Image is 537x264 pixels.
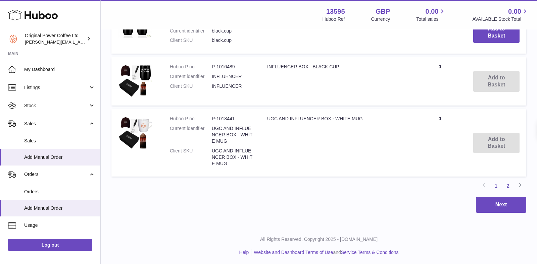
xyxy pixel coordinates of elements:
span: Sales [24,121,88,127]
a: Service Terms & Conditions [341,250,399,255]
dd: black.cup [212,37,254,44]
td: 91 [413,11,467,54]
button: Next [476,197,526,213]
a: Log out [8,239,92,251]
a: 0.00 AVAILABLE Stock Total [472,7,529,22]
span: AVAILABLE Stock Total [472,16,529,22]
a: 0.00 Total sales [416,7,446,22]
a: Help [239,250,249,255]
td: 0 [413,57,467,106]
span: Sales [24,138,95,144]
dt: Client SKU [170,148,212,167]
td: 0 [413,109,467,177]
strong: GBP [376,7,390,16]
img: INFLUENCER BOX - BLACK CUP [118,64,152,97]
span: Listings [24,84,88,91]
img: aline@drinkpowercoffee.com [8,34,18,44]
dt: Huboo P no [170,116,212,122]
img: UGC AND INFLUENCER BOX - WHITE MUG [118,116,152,149]
td: Black Cup with white logo [260,11,413,54]
span: My Dashboard [24,66,95,73]
span: Add Manual Order [24,205,95,211]
a: 2 [502,180,514,192]
span: Orders [24,171,88,178]
dt: Current identifier [170,28,212,34]
div: Original Power Coffee Ltd [25,32,85,45]
li: and [251,249,398,256]
dt: Client SKU [170,37,212,44]
dd: UGC AND INFLUENCER BOX - WHITE MUG [212,125,254,144]
dd: INFLUENCER [212,73,254,80]
td: UGC AND INFLUENCER BOX - WHITE MUG [260,109,413,177]
strong: 13595 [326,7,345,16]
td: INFLUENCER BOX - BLACK CUP [260,57,413,106]
div: Huboo Ref [323,16,345,22]
span: Orders [24,189,95,195]
dt: Huboo P no [170,64,212,70]
span: [PERSON_NAME][EMAIL_ADDRESS][DOMAIN_NAME] [25,39,135,45]
dd: UGC AND INFLUENCER BOX - WHITE MUG [212,148,254,167]
span: Usage [24,222,95,228]
dt: Client SKU [170,83,212,89]
p: All Rights Reserved. Copyright 2025 - [DOMAIN_NAME] [106,236,532,243]
dd: INFLUENCER [212,83,254,89]
div: Currency [371,16,390,22]
span: 0.00 [426,7,439,16]
dd: black.cup [212,28,254,34]
dd: P-1016489 [212,64,254,70]
dd: P-1018441 [212,116,254,122]
span: 0.00 [508,7,521,16]
dt: Current identifier [170,125,212,144]
span: Total sales [416,16,446,22]
button: Add to Basket [473,22,520,43]
a: 1 [490,180,502,192]
span: Stock [24,103,88,109]
a: Website and Dashboard Terms of Use [254,250,333,255]
dt: Current identifier [170,73,212,80]
span: Add Manual Order [24,154,95,160]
